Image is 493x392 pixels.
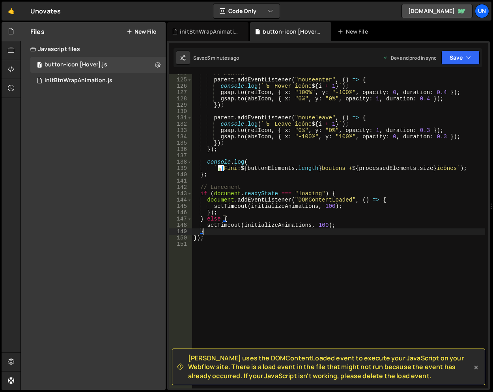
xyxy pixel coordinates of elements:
div: 131 [169,115,192,121]
div: 125 [169,77,192,83]
div: 128 [169,96,192,102]
button: New File [127,28,156,35]
div: 134 [169,134,192,140]
div: 144 [169,197,192,203]
div: initBtnWrapAnimation.js [45,77,112,84]
div: 148 [169,222,192,228]
div: 127 [169,89,192,96]
div: button-icon [Hover].js [263,28,322,36]
div: 137 [169,153,192,159]
button: Code Only [213,4,280,18]
div: 16819/45959.js [30,57,166,73]
div: 132 [169,121,192,127]
div: 150 [169,235,192,241]
div: 143 [169,190,192,197]
a: Un [475,4,489,18]
div: 138 [169,159,192,165]
div: Javascript files [21,41,166,57]
a: 🤙 [2,2,21,21]
div: 139 [169,165,192,171]
div: Unovates [30,6,61,16]
div: 147 [169,216,192,222]
a: [DOMAIN_NAME] [401,4,472,18]
div: 136 [169,146,192,153]
div: Saved [193,55,239,61]
div: 146 [169,209,192,216]
div: New File [338,28,371,36]
div: 140 [169,171,192,178]
div: 141 [169,178,192,184]
div: Dev and prod in sync [383,55,437,61]
div: 145 [169,203,192,209]
div: initBtnWrapAnimation.js [180,28,239,36]
span: 1 [37,62,42,69]
div: 149 [169,228,192,235]
div: 3 minutes ago [207,55,239,61]
h2: Files [30,27,45,36]
button: Save [441,51,480,65]
div: 130 [169,108,192,115]
div: 129 [169,102,192,108]
div: 126 [169,83,192,89]
div: 16819/46216.js [30,73,166,89]
div: 133 [169,127,192,134]
div: button-icon [Hover].js [45,61,107,68]
div: 142 [169,184,192,190]
div: 135 [169,140,192,146]
div: 151 [169,241,192,247]
span: [PERSON_NAME] uses the DOMContentLoaded event to execute your JavaScript on your Webflow site. Th... [188,354,472,380]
